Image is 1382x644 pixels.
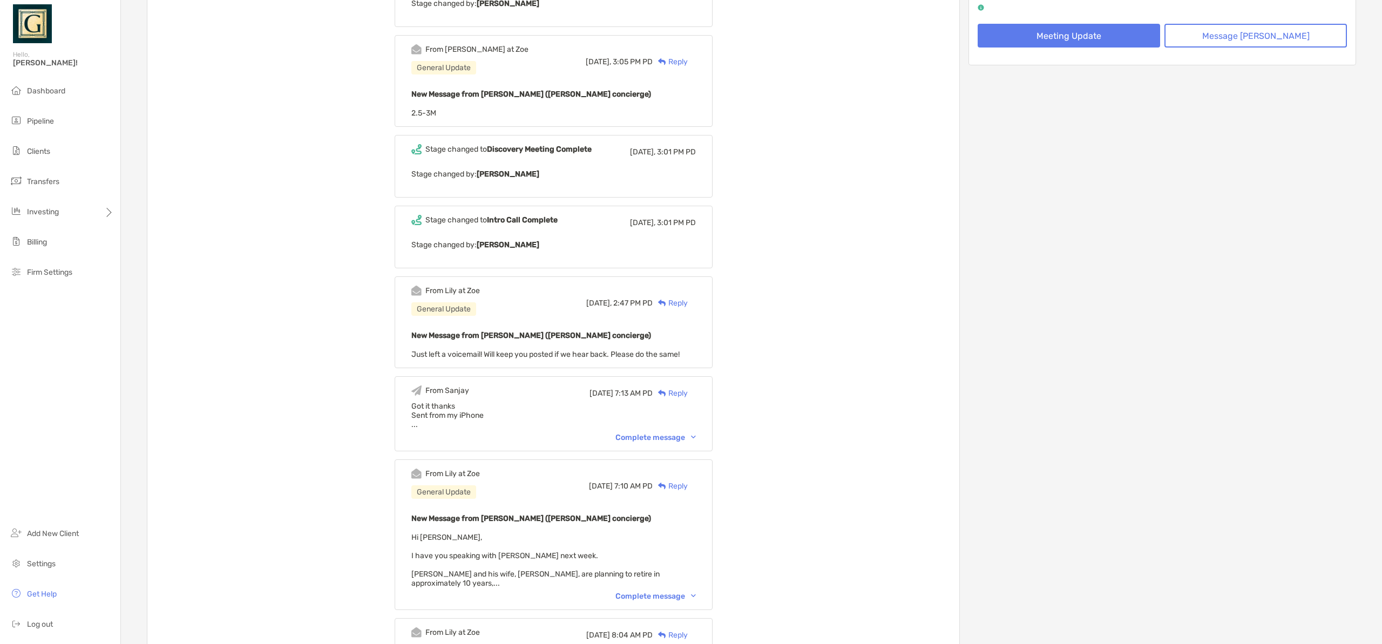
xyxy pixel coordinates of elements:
[10,526,23,539] img: add_new_client icon
[425,469,480,478] div: From Lily at Zoe
[10,174,23,187] img: transfers icon
[630,147,655,157] span: [DATE],
[10,144,23,157] img: clients icon
[425,145,592,154] div: Stage changed to
[653,297,688,309] div: Reply
[1164,24,1347,48] button: Message [PERSON_NAME]
[10,265,23,278] img: firm-settings icon
[411,469,422,479] img: Event icon
[658,390,666,397] img: Reply icon
[27,559,56,568] span: Settings
[630,218,655,227] span: [DATE],
[978,4,984,11] img: tooltip
[614,482,653,491] span: 7:10 AM PD
[13,58,114,67] span: [PERSON_NAME]!
[27,268,72,277] span: Firm Settings
[586,57,611,66] span: [DATE],
[653,56,688,67] div: Reply
[411,331,651,340] b: New Message from [PERSON_NAME] ([PERSON_NAME] concierge)
[487,145,592,154] b: Discovery Meeting Complete
[411,302,476,316] div: General Update
[13,4,52,43] img: Zoe Logo
[27,620,53,629] span: Log out
[411,90,651,99] b: New Message from [PERSON_NAME] ([PERSON_NAME] concierge)
[10,557,23,570] img: settings icon
[425,45,529,54] div: From [PERSON_NAME] at Zoe
[425,386,469,395] div: From Sanjay
[27,589,57,599] span: Get Help
[658,483,666,490] img: Reply icon
[613,57,653,66] span: 3:05 PM PD
[411,215,422,225] img: Event icon
[978,24,1160,48] button: Meeting Update
[411,385,422,396] img: Event icon
[477,240,539,249] b: [PERSON_NAME]
[10,617,23,630] img: logout icon
[411,109,436,118] span: 2.5-3M
[10,205,23,218] img: investing icon
[615,592,696,601] div: Complete message
[411,167,696,181] p: Stage changed by:
[487,215,558,225] b: Intro Call Complete
[27,177,59,186] span: Transfers
[411,238,696,252] p: Stage changed by:
[425,286,480,295] div: From Lily at Zoe
[411,485,476,499] div: General Update
[653,629,688,641] div: Reply
[613,299,653,308] span: 2:47 PM PD
[411,514,651,523] b: New Message from [PERSON_NAME] ([PERSON_NAME] concierge)
[411,533,660,588] span: Hi [PERSON_NAME], I have you speaking with [PERSON_NAME] next week. [PERSON_NAME] and his wife, [...
[27,238,47,247] span: Billing
[27,86,65,96] span: Dashboard
[10,235,23,248] img: billing icon
[653,480,688,492] div: Reply
[589,482,613,491] span: [DATE]
[691,436,696,439] img: Chevron icon
[477,170,539,179] b: [PERSON_NAME]
[411,61,476,74] div: General Update
[615,433,696,442] div: Complete message
[411,402,696,429] span: Got it thanks ...
[653,388,688,399] div: Reply
[27,207,59,216] span: Investing
[590,389,613,398] span: [DATE]
[27,529,79,538] span: Add New Client
[612,631,653,640] span: 8:04 AM PD
[657,147,696,157] span: 3:01 PM PD
[411,286,422,296] img: Event icon
[411,411,696,420] div: Sent from my iPhone
[425,628,480,637] div: From Lily at Zoe
[658,300,666,307] img: Reply icon
[615,389,653,398] span: 7:13 AM PD
[411,627,422,638] img: Event icon
[411,350,680,359] span: Just left a voicemail! Will keep you posted if we hear back. Please do the same!
[27,147,50,156] span: Clients
[657,218,696,227] span: 3:01 PM PD
[425,215,558,225] div: Stage changed to
[10,84,23,97] img: dashboard icon
[411,144,422,154] img: Event icon
[586,299,612,308] span: [DATE],
[411,44,422,55] img: Event icon
[27,117,54,126] span: Pipeline
[10,114,23,127] img: pipeline icon
[10,587,23,600] img: get-help icon
[691,594,696,598] img: Chevron icon
[658,58,666,65] img: Reply icon
[586,631,610,640] span: [DATE]
[658,632,666,639] img: Reply icon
